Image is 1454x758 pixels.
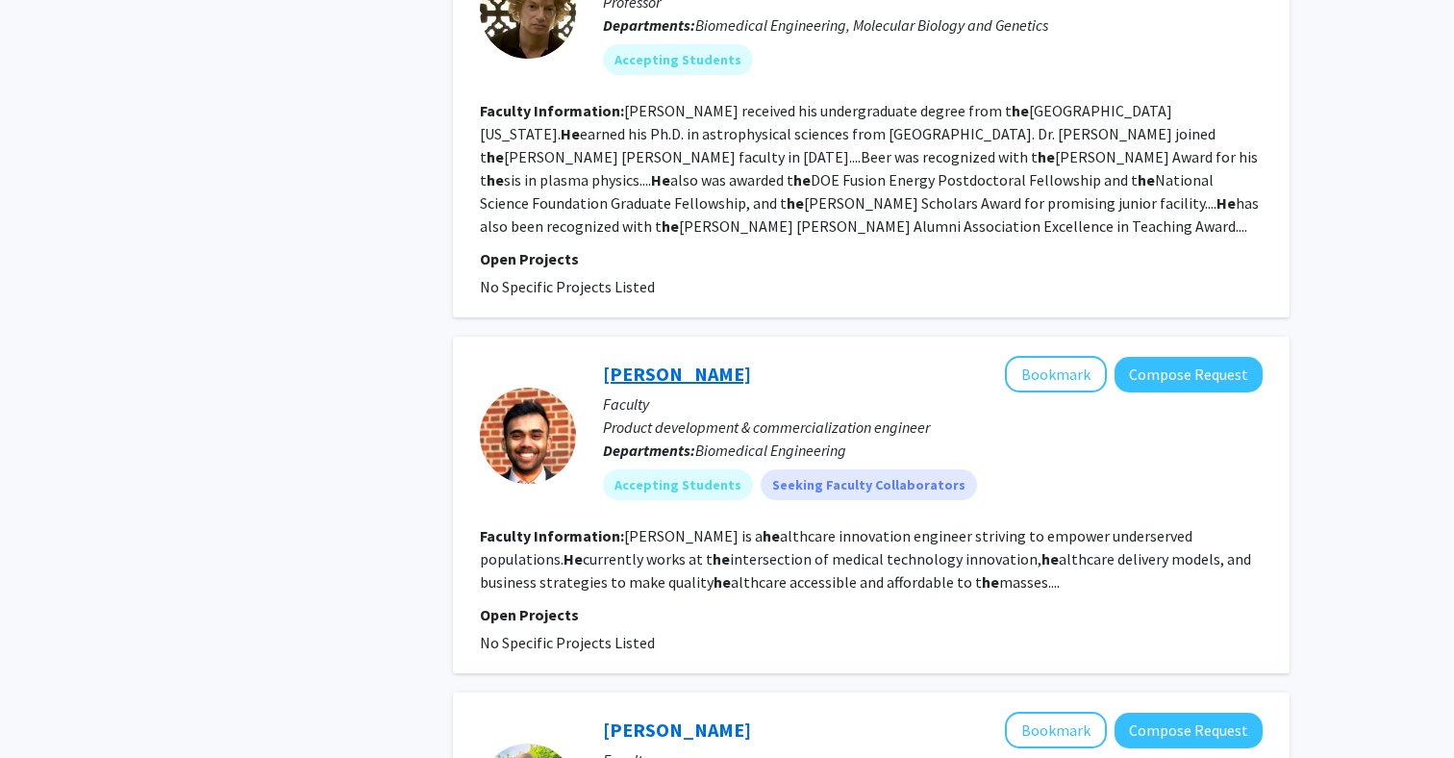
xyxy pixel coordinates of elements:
b: He [651,170,670,189]
span: Biomedical Engineering, Molecular Biology and Genetics [695,15,1048,35]
fg-read-more: [PERSON_NAME] is a althcare innovation engineer striving to empower underserved populations. curr... [480,526,1251,592]
p: Product development & commercialization engineer [603,416,1263,439]
fg-read-more: [PERSON_NAME] received his undergraduate degree from t [GEOGRAPHIC_DATA][US_STATE]. earned his Ph... [480,101,1259,236]
b: he [662,216,679,236]
mat-chip: Seeking Faculty Collaborators [761,469,977,500]
b: he [763,526,780,545]
button: Add Joshua de Souza to Bookmarks [1005,356,1107,392]
mat-chip: Accepting Students [603,469,753,500]
b: he [1041,549,1059,568]
button: Compose Request to Joshua de Souza [1115,357,1263,392]
b: Departments: [603,15,695,35]
p: Open Projects [480,603,1263,626]
b: He [1216,193,1236,213]
span: No Specific Projects Listed [480,633,655,652]
b: he [1038,147,1055,166]
p: Open Projects [480,247,1263,270]
b: he [1138,170,1155,189]
span: Biomedical Engineering [695,441,846,460]
b: he [487,170,504,189]
b: he [793,170,811,189]
b: Departments: [603,441,695,460]
button: Compose Request to Brandon Bukowski [1115,713,1263,748]
b: he [714,572,731,592]
span: No Specific Projects Listed [480,277,655,296]
b: he [982,572,999,592]
iframe: Chat [14,671,82,744]
b: He [561,124,580,143]
b: he [713,549,730,568]
b: he [1012,101,1029,120]
b: He [564,549,583,568]
b: he [787,193,804,213]
b: Faculty Information: [480,101,624,120]
a: [PERSON_NAME] [603,718,751,742]
p: Faculty [603,392,1263,416]
a: [PERSON_NAME] [603,362,751,386]
mat-chip: Accepting Students [603,44,753,75]
b: he [487,147,504,166]
button: Add Brandon Bukowski to Bookmarks [1005,712,1107,748]
b: Faculty Information: [480,526,624,545]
